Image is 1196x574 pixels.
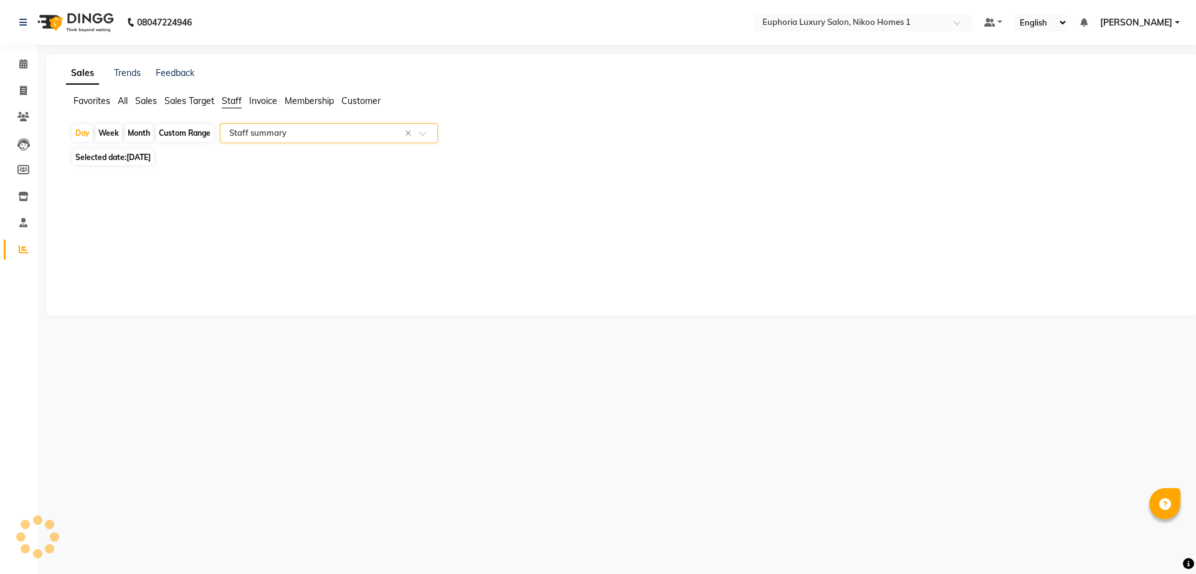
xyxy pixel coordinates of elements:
span: Sales Target [164,95,214,106]
span: Sales [135,95,157,106]
img: logo [32,5,117,40]
span: Favorites [74,95,110,106]
span: Clear all [405,127,415,140]
a: Feedback [156,67,194,78]
span: Invoice [249,95,277,106]
div: Custom Range [156,125,214,142]
span: Customer [341,95,381,106]
a: Trends [114,67,141,78]
span: All [118,95,128,106]
div: Day [72,125,93,142]
span: Membership [285,95,334,106]
span: Selected date: [72,149,154,165]
span: [PERSON_NAME] [1100,16,1172,29]
div: Week [95,125,122,142]
a: Sales [66,62,99,85]
span: Staff [222,95,242,106]
b: 08047224946 [137,5,192,40]
div: Month [125,125,153,142]
span: [DATE] [126,153,151,162]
